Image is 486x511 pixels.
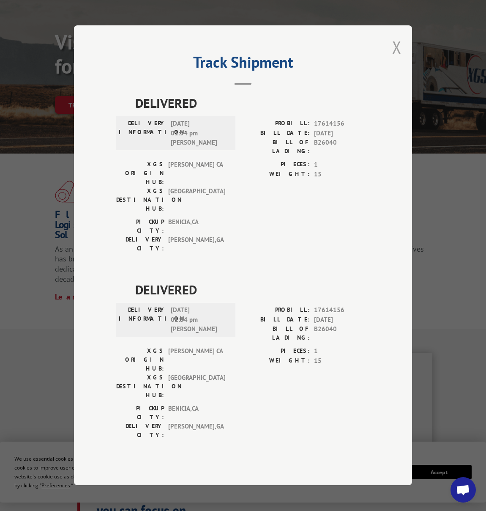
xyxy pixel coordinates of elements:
[314,170,370,179] span: 15
[314,324,370,342] span: B26040
[168,160,225,187] span: [PERSON_NAME] CA
[135,280,370,299] span: DELIVERED
[314,356,370,366] span: 15
[168,404,225,422] span: BENICIA , CA
[243,356,310,366] label: WEIGHT:
[168,187,225,213] span: [GEOGRAPHIC_DATA]
[116,160,164,187] label: XGS ORIGIN HUB:
[314,346,370,356] span: 1
[168,422,225,440] span: [PERSON_NAME] , GA
[116,422,164,440] label: DELIVERY CITY:
[314,160,370,170] span: 1
[168,217,225,235] span: BENICIA , CA
[243,160,310,170] label: PIECES:
[243,119,310,129] label: PROBILL:
[116,346,164,373] label: XGS ORIGIN HUB:
[314,315,370,325] span: [DATE]
[116,56,370,72] h2: Track Shipment
[314,129,370,138] span: [DATE]
[171,305,228,334] span: [DATE] 01:54 pm [PERSON_NAME]
[314,305,370,315] span: 17614156
[116,404,164,422] label: PICKUP CITY:
[116,235,164,253] label: DELIVERY CITY:
[135,93,370,113] span: DELIVERED
[168,235,225,253] span: [PERSON_NAME] , GA
[243,346,310,356] label: PIECES:
[116,217,164,235] label: PICKUP CITY:
[243,138,310,156] label: BILL OF LADING:
[314,138,370,156] span: B26040
[243,305,310,315] label: PROBILL:
[168,346,225,373] span: [PERSON_NAME] CA
[243,170,310,179] label: WEIGHT:
[119,305,167,334] label: DELIVERY INFORMATION:
[171,119,228,148] span: [DATE] 01:54 pm [PERSON_NAME]
[243,315,310,325] label: BILL DATE:
[451,477,476,503] div: Open chat
[116,373,164,400] label: XGS DESTINATION HUB:
[243,129,310,138] label: BILL DATE:
[314,119,370,129] span: 17614156
[168,373,225,400] span: [GEOGRAPHIC_DATA]
[119,119,167,148] label: DELIVERY INFORMATION:
[116,187,164,213] label: XGS DESTINATION HUB:
[243,324,310,342] label: BILL OF LADING:
[392,36,401,58] button: Close modal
